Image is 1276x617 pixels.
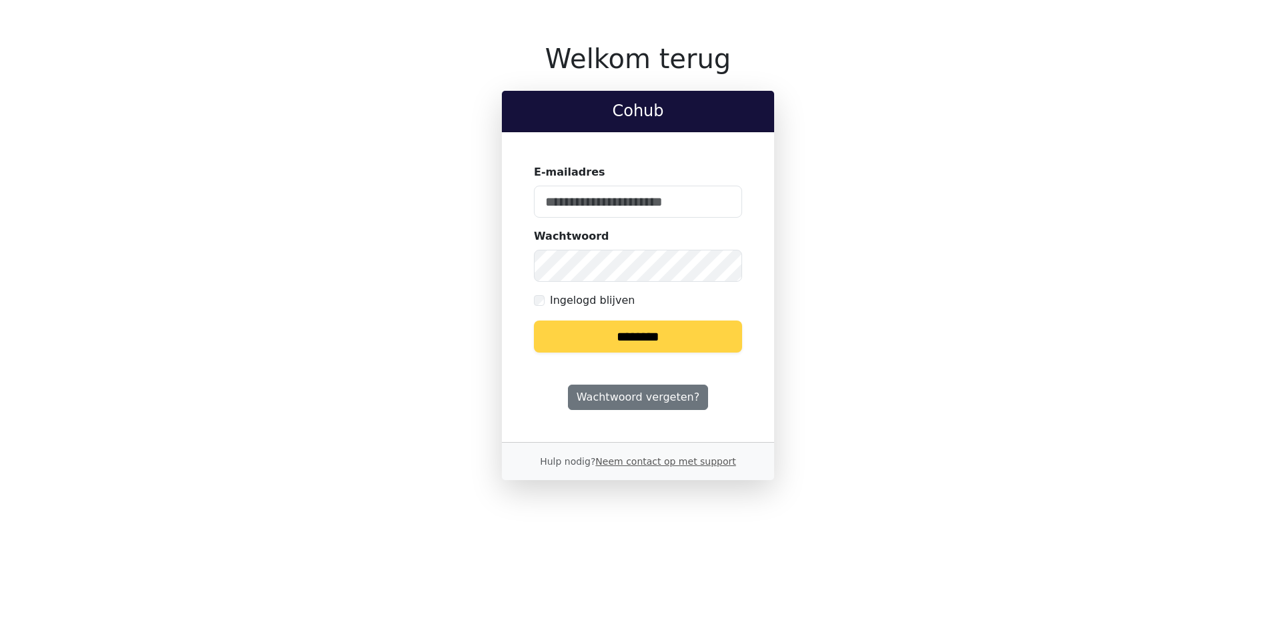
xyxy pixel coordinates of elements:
label: Ingelogd blijven [550,292,635,308]
h2: Cohub [513,101,763,121]
label: Wachtwoord [534,228,609,244]
a: Neem contact op met support [595,456,735,467]
a: Wachtwoord vergeten? [568,385,708,410]
small: Hulp nodig? [540,456,736,467]
h1: Welkom terug [502,43,774,75]
label: E-mailadres [534,164,605,180]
